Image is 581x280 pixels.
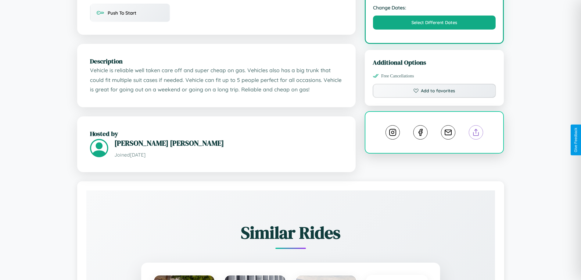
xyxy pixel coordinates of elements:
p: Vehicle is reliable well taken care off and super cheap on gas. Vehicles also has a big trunk tha... [90,66,343,94]
h3: Additional Options [373,58,496,67]
div: Give Feedback [574,128,578,152]
h2: Hosted by [90,129,343,138]
p: Joined [DATE] [114,151,343,159]
h3: [PERSON_NAME] [PERSON_NAME] [114,138,343,148]
strong: Change Dates: [373,5,496,11]
button: Select Different Dates [373,16,496,30]
h2: Similar Rides [108,221,474,244]
span: Free Cancellations [381,73,414,79]
button: Add to favorites [373,84,496,98]
span: Push To Start [108,10,136,16]
h2: Description [90,57,343,66]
